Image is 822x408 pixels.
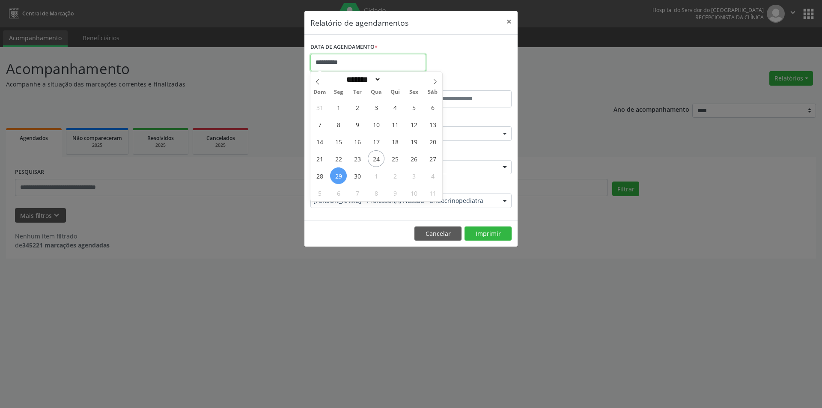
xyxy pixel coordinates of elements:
span: Setembro 7, 2025 [311,116,328,133]
label: ATÉ [413,77,512,90]
input: Year [381,75,409,84]
span: Setembro 4, 2025 [387,99,403,116]
span: Outubro 7, 2025 [349,185,366,201]
span: Setembro 12, 2025 [405,116,422,133]
span: Setembro 21, 2025 [311,150,328,167]
span: Setembro 6, 2025 [424,99,441,116]
span: Setembro 22, 2025 [330,150,347,167]
span: Setembro 19, 2025 [405,133,422,150]
button: Close [500,11,518,32]
button: Imprimir [465,226,512,241]
span: Outubro 10, 2025 [405,185,422,201]
span: Setembro 2, 2025 [349,99,366,116]
span: Sáb [423,89,442,95]
span: Setembro 25, 2025 [387,150,403,167]
span: Outubro 6, 2025 [330,185,347,201]
span: Setembro 18, 2025 [387,133,403,150]
span: Outubro 8, 2025 [368,185,384,201]
span: Setembro 26, 2025 [405,150,422,167]
span: Outubro 9, 2025 [387,185,403,201]
span: Setembro 29, 2025 [330,167,347,184]
span: Setembro 28, 2025 [311,167,328,184]
span: Seg [329,89,348,95]
span: Outubro 1, 2025 [368,167,384,184]
span: Setembro 15, 2025 [330,133,347,150]
h5: Relatório de agendamentos [310,17,408,28]
span: Sex [405,89,423,95]
span: Setembro 14, 2025 [311,133,328,150]
span: Ter [348,89,367,95]
span: Setembro 17, 2025 [368,133,384,150]
span: Outubro 11, 2025 [424,185,441,201]
span: Dom [310,89,329,95]
span: Setembro 23, 2025 [349,150,366,167]
span: Setembro 3, 2025 [368,99,384,116]
span: Setembro 30, 2025 [349,167,366,184]
span: Setembro 24, 2025 [368,150,384,167]
span: Setembro 1, 2025 [330,99,347,116]
span: Setembro 20, 2025 [424,133,441,150]
span: Outubro 2, 2025 [387,167,403,184]
span: Outubro 3, 2025 [405,167,422,184]
span: Setembro 8, 2025 [330,116,347,133]
span: Setembro 16, 2025 [349,133,366,150]
span: Setembro 27, 2025 [424,150,441,167]
select: Month [343,75,381,84]
span: Setembro 13, 2025 [424,116,441,133]
label: DATA DE AGENDAMENTO [310,41,378,54]
span: Setembro 5, 2025 [405,99,422,116]
button: Cancelar [414,226,462,241]
span: Setembro 11, 2025 [387,116,403,133]
span: Agosto 31, 2025 [311,99,328,116]
span: Outubro 4, 2025 [424,167,441,184]
span: Setembro 9, 2025 [349,116,366,133]
span: Qui [386,89,405,95]
span: Setembro 10, 2025 [368,116,384,133]
span: Outubro 5, 2025 [311,185,328,201]
span: Qua [367,89,386,95]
